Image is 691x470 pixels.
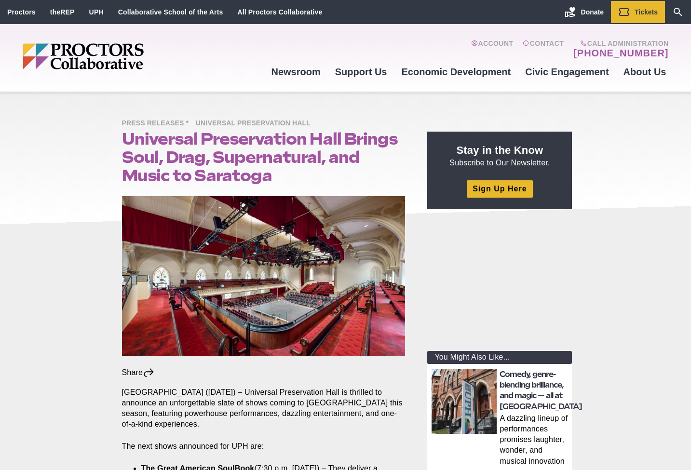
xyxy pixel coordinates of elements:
[328,59,394,85] a: Support Us
[122,130,406,185] h1: Universal Preservation Hall Brings Soul, Drag, Supernatural, and Music to Saratoga
[23,43,218,69] img: Proctors logo
[581,8,604,16] span: Donate
[570,40,668,47] span: Call Administration
[439,143,560,168] p: Subscribe to Our Newsletter.
[500,413,569,468] p: A dazzling lineup of performances promises laughter, wonder, and musical innovation in [GEOGRAPHI...
[118,8,223,16] a: Collaborative School of the Arts
[237,8,322,16] a: All Proctors Collaborative
[122,118,194,130] span: Press Releases *
[665,1,691,23] a: Search
[500,370,582,411] a: Comedy, genre-blending brilliance, and magic — all at [GEOGRAPHIC_DATA]
[457,144,543,156] strong: Stay in the Know
[394,59,518,85] a: Economic Development
[518,59,616,85] a: Civic Engagement
[50,8,75,16] a: theREP
[432,369,497,434] img: thumbnail: Comedy, genre-blending brilliance, and magic — all at Universal Preservation Hall
[7,8,36,16] a: Proctors
[122,119,194,127] a: Press Releases *
[196,118,315,130] span: Universal Preservation Hall
[427,221,572,341] iframe: Advertisement
[122,387,406,430] p: [GEOGRAPHIC_DATA] ([DATE]) – Universal Preservation Hall is thrilled to announce an unforgettable...
[122,441,406,452] p: The next shows announced for UPH are:
[635,8,658,16] span: Tickets
[467,180,532,197] a: Sign Up Here
[89,8,104,16] a: UPH
[427,351,572,364] div: You Might Also Like...
[264,59,327,85] a: Newsroom
[573,47,668,59] a: [PHONE_NUMBER]
[611,1,665,23] a: Tickets
[523,40,564,59] a: Contact
[557,1,611,23] a: Donate
[122,367,155,378] div: Share
[196,119,315,127] a: Universal Preservation Hall
[616,59,674,85] a: About Us
[471,40,513,59] a: Account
